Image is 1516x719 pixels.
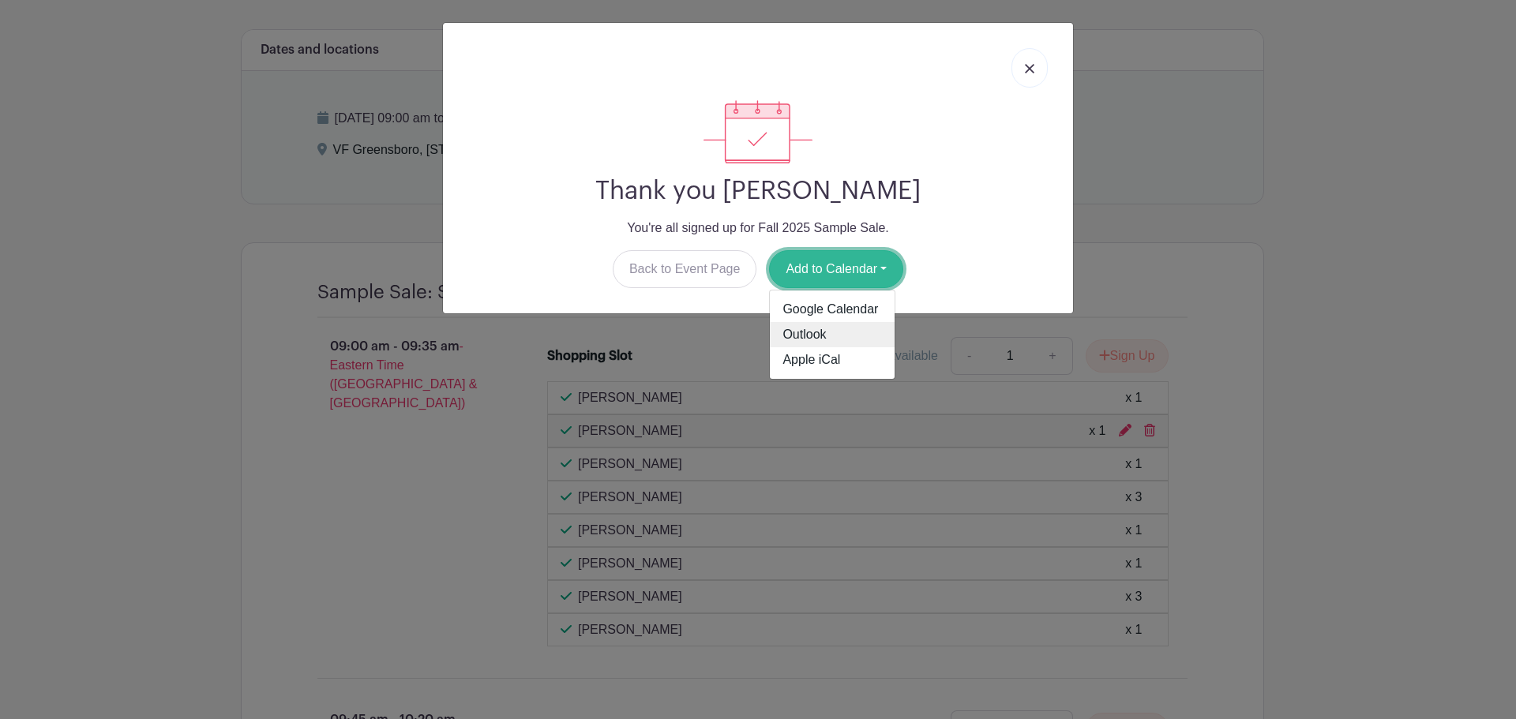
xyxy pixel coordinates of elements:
[704,100,812,163] img: signup_complete-c468d5dda3e2740ee63a24cb0ba0d3ce5d8a4ecd24259e683200fb1569d990c8.svg
[770,347,895,373] a: Apple iCal
[770,297,895,322] a: Google Calendar
[770,322,895,347] a: Outlook
[613,250,757,288] a: Back to Event Page
[769,250,903,288] button: Add to Calendar
[1025,64,1034,73] img: close_button-5f87c8562297e5c2d7936805f587ecaba9071eb48480494691a3f1689db116b3.svg
[456,219,1060,238] p: You're all signed up for Fall 2025 Sample Sale.
[456,176,1060,206] h2: Thank you [PERSON_NAME]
